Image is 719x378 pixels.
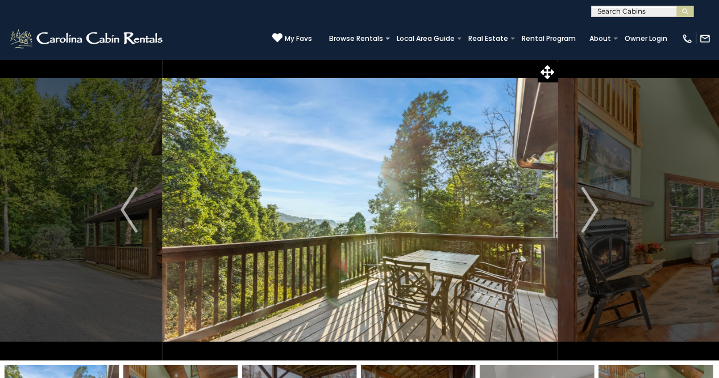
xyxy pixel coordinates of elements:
[584,31,617,47] a: About
[516,31,581,47] a: Rental Program
[619,31,673,47] a: Owner Login
[272,32,312,44] a: My Favs
[285,34,312,44] span: My Favs
[699,33,710,44] img: mail-regular-white.png
[97,59,162,360] button: Previous
[581,187,599,232] img: arrow
[463,31,514,47] a: Real Estate
[323,31,389,47] a: Browse Rentals
[681,33,693,44] img: phone-regular-white.png
[391,31,460,47] a: Local Area Guide
[9,27,166,50] img: White-1-2.png
[120,187,138,232] img: arrow
[557,59,622,360] button: Next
